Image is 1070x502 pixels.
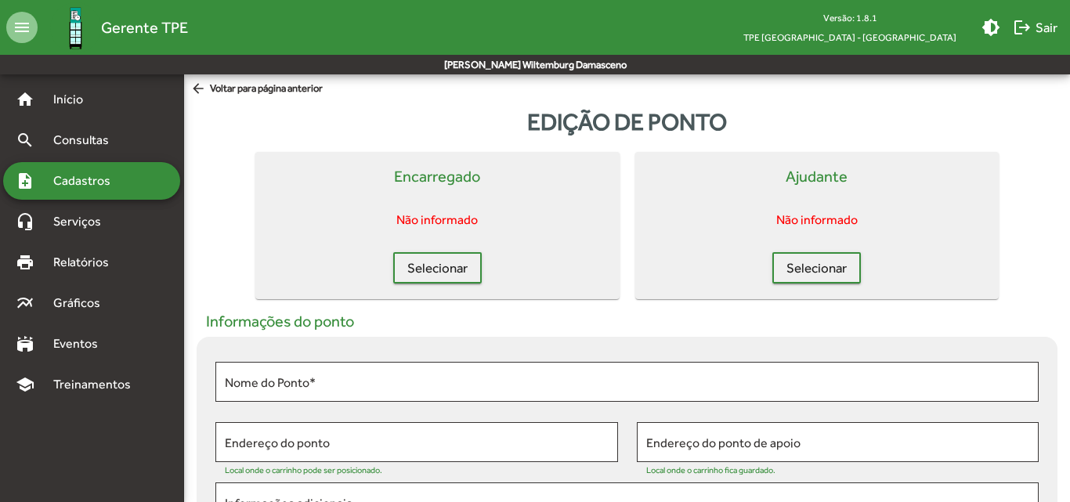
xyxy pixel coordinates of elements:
span: Início [44,90,106,109]
button: Sair [1007,13,1064,42]
span: Selecionar [786,254,847,282]
mat-icon: multiline_chart [16,294,34,312]
span: Cadastros [44,172,131,190]
span: Sair [1013,13,1057,42]
mat-icon: logout [1013,18,1032,37]
mat-icon: headset_mic [16,212,34,231]
a: Gerente TPE [38,2,188,53]
mat-hint: Local onde o carrinho fica guardado. [646,465,775,475]
img: Logo [50,2,101,53]
mat-icon: menu [6,12,38,43]
mat-icon: arrow_back [190,81,210,98]
mat-icon: print [16,253,34,272]
mat-icon: school [16,375,34,394]
span: Serviços [44,212,122,231]
button: Selecionar [772,252,861,284]
mat-card-title: Ajudante [786,164,848,188]
mat-icon: brightness_medium [981,18,1000,37]
span: Eventos [44,334,119,353]
h5: Informações do ponto [197,312,1057,330]
mat-hint: Local onde o carrinho pode ser posicionado. [225,465,382,475]
span: Voltar para página anterior [190,81,323,98]
mat-icon: stadium [16,334,34,353]
span: Consultas [44,131,129,150]
span: Selecionar [407,254,468,282]
span: Gerente TPE [101,15,188,40]
mat-card-content: Não informado [268,200,607,240]
span: Gráficos [44,294,121,312]
mat-icon: home [16,90,34,109]
mat-icon: search [16,131,34,150]
span: Treinamentos [44,375,150,394]
mat-card-title: Encarregado [394,164,480,188]
mat-card-content: Não informado [648,200,987,240]
mat-icon: note_add [16,172,34,190]
div: Versão: 1.8.1 [731,8,969,27]
span: TPE [GEOGRAPHIC_DATA] - [GEOGRAPHIC_DATA] [731,27,969,47]
span: Relatórios [44,253,129,272]
div: Edição de ponto [190,104,1064,139]
button: Selecionar [393,252,482,284]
